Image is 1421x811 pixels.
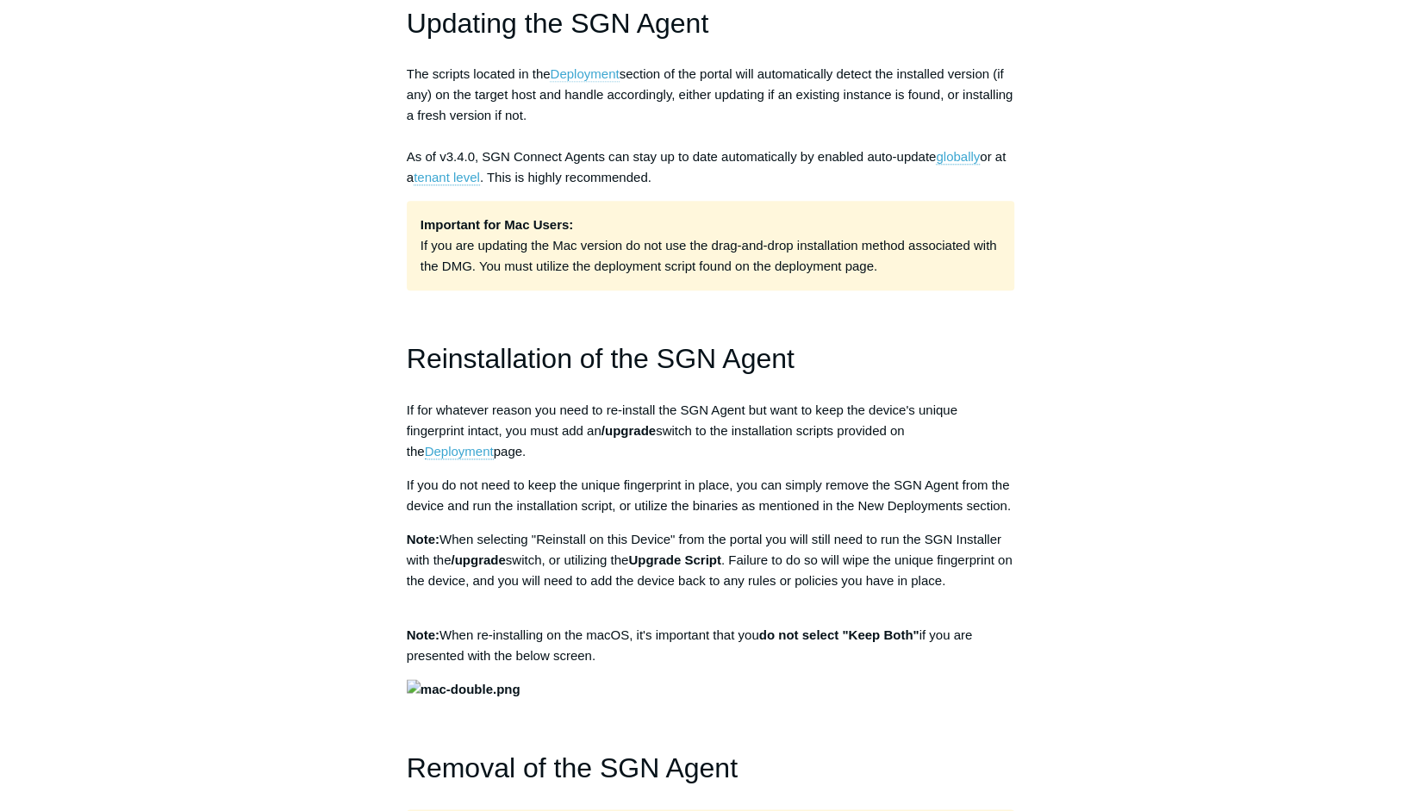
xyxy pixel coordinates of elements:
span: If you do not need to keep the unique fingerprint in place, you can simply remove the SGN Agent f... [407,477,1011,513]
span: If for whatever reason you need to re-install the SGN Agent but want to keep the device's unique ... [407,402,957,438]
span: switch to the installation scripts provided on the page. [407,423,905,459]
a: Deployment [425,444,494,459]
span: Updating the SGN Agent [407,8,708,39]
span: Note: [407,532,439,546]
span: . Failure to do so will wipe the unique fingerprint on the device, and you will need to add the d... [407,552,1013,588]
span: If you are updating the Mac version do not use the drag-and-drop installation method associated w... [421,217,997,273]
span: When selecting "Reinstall on this Device" from the portal you will still need to run the SGN Inst... [407,532,1001,567]
span: /upgrade [601,423,656,438]
strong: Important for Mac Users: [421,217,574,232]
strong: Note: [407,627,439,642]
a: Deployment [550,66,619,82]
a: globally [936,149,980,165]
span: Removal of the SGN Agent [407,752,738,783]
p: When re-installing on the macOS, it's important that you if you are presented with the below screen. [407,625,1015,666]
img: mac-double.png [407,679,520,700]
span: switch, or utilizing the [506,552,629,567]
span: Reinstallation of the SGN Agent [407,343,795,374]
strong: do not select "Keep Both" [759,627,919,642]
span: The scripts located in the section of the portal will automatically detect the installed version ... [407,66,1013,185]
a: tenant level [414,170,480,185]
span: Upgrade Script [628,552,721,567]
span: /upgrade [451,552,505,567]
